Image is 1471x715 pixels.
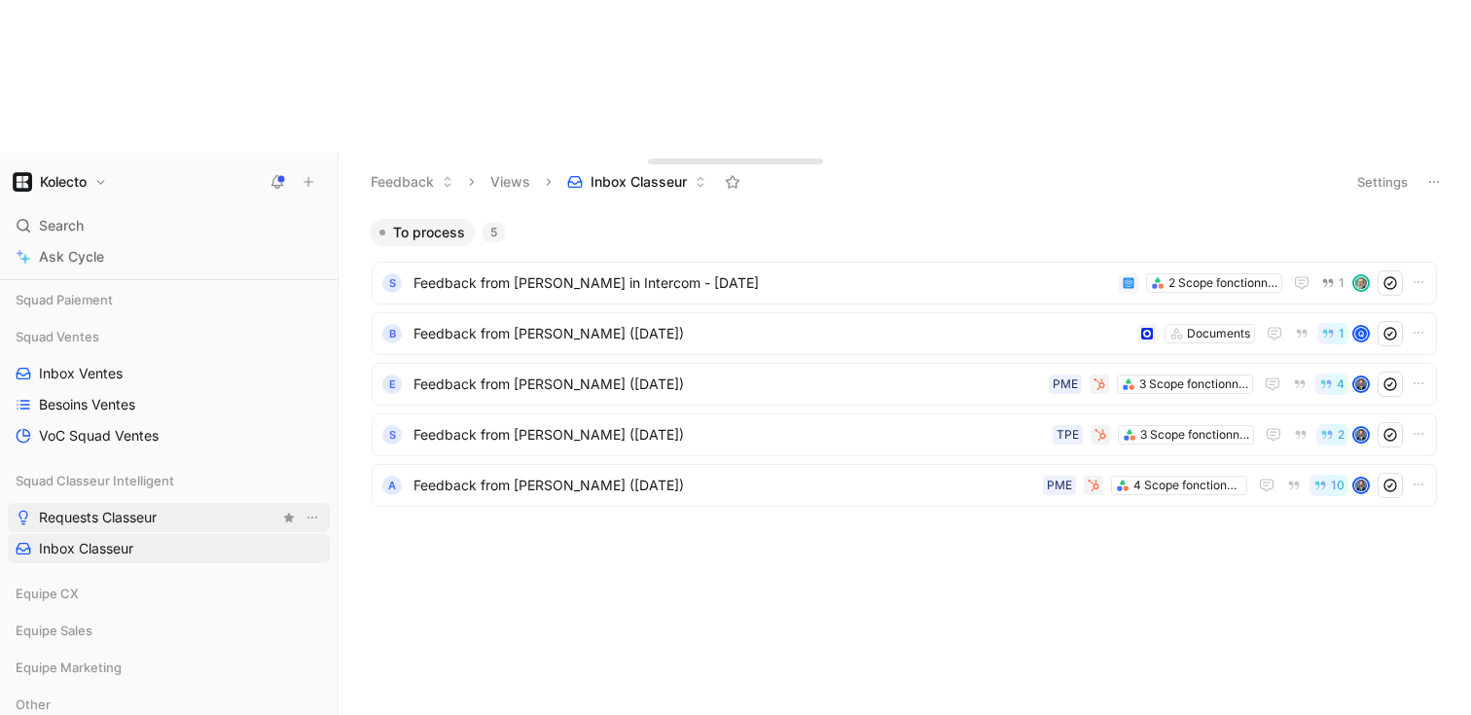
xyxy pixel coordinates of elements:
[16,471,174,490] span: Squad Classeur Intelligent
[1139,375,1248,394] div: 3 Scope fonctionnels
[1316,424,1348,446] button: 2
[8,285,330,314] div: Squad Paiement
[382,375,402,394] div: E
[8,579,330,608] div: Equipe CX
[1337,378,1345,390] span: 4
[8,168,112,196] button: KolectoKolecto
[372,464,1437,507] a: AFeedback from [PERSON_NAME] ([DATE])4 Scope fonctionnelsPME10avatar
[8,466,330,563] div: Squad Classeur IntelligentRequests ClasseurView actionsInbox Classeur
[8,616,330,645] div: Equipe Sales
[39,214,84,237] span: Search
[8,242,330,271] a: Ask Cycle
[372,363,1437,406] a: EFeedback from [PERSON_NAME] ([DATE])3 Scope fonctionnelsPME4avatar
[8,653,330,682] div: Equipe Marketing
[8,534,330,563] a: Inbox Classeur
[13,172,32,192] img: Kolecto
[362,219,1447,514] div: To process5
[482,167,539,197] button: Views
[40,173,87,191] h1: Kolecto
[8,503,330,532] a: Requests ClasseurView actions
[39,245,104,268] span: Ask Cycle
[1354,479,1368,492] img: avatar
[39,539,133,558] span: Inbox Classeur
[8,616,330,651] div: Equipe Sales
[8,390,330,419] a: Besoins Ventes
[8,653,330,688] div: Equipe Marketing
[1133,476,1242,495] div: 4 Scope fonctionnels
[39,364,123,383] span: Inbox Ventes
[382,324,402,343] div: B
[483,223,505,242] div: 5
[1331,480,1345,491] span: 10
[413,271,1111,295] span: Feedback from [PERSON_NAME] in Intercom - [DATE]
[39,395,135,414] span: Besoins Ventes
[1168,273,1277,293] div: 2 Scope fonctionnels
[413,322,1130,345] span: Feedback from [PERSON_NAME] ([DATE])
[303,508,322,527] button: View actions
[382,273,402,293] div: S
[8,285,330,320] div: Squad Paiement
[1140,425,1249,445] div: 3 Scope fonctionnels
[8,421,330,450] a: VoC Squad Ventes
[362,167,462,197] button: Feedback
[1317,323,1348,344] button: 1
[1339,277,1345,289] span: 1
[1317,272,1348,294] button: 1
[382,425,402,445] div: S
[16,621,92,640] span: Equipe Sales
[1315,374,1348,395] button: 4
[370,219,475,246] button: To process
[591,172,687,192] span: Inbox Classeur
[1053,375,1078,394] div: PME
[372,262,1437,304] a: SFeedback from [PERSON_NAME] in Intercom - [DATE]2 Scope fonctionnels1avatar
[16,658,122,677] span: Equipe Marketing
[39,508,157,527] span: Requests Classeur
[16,290,113,309] span: Squad Paiement
[413,474,1035,497] span: Feedback from [PERSON_NAME] ([DATE])
[8,579,330,614] div: Equipe CX
[1354,327,1368,340] div: Q
[413,423,1045,447] span: Feedback from [PERSON_NAME] ([DATE])
[39,426,159,446] span: VoC Squad Ventes
[1354,377,1368,391] img: avatar
[8,359,330,388] a: Inbox Ventes
[1348,168,1417,196] button: Settings
[413,373,1041,396] span: Feedback from [PERSON_NAME] ([DATE])
[1047,476,1072,495] div: PME
[1354,428,1368,442] img: avatar
[372,413,1437,456] a: SFeedback from [PERSON_NAME] ([DATE])3 Scope fonctionnelsTPE2avatar
[16,584,79,603] span: Equipe CX
[1057,425,1079,445] div: TPE
[393,223,465,242] span: To process
[1187,324,1250,343] div: Documents
[8,211,330,240] div: Search
[8,322,330,450] div: Squad VentesInbox VentesBesoins VentesVoC Squad Ventes
[382,476,402,495] div: A
[16,695,51,714] span: Other
[1310,475,1348,496] button: 10
[8,466,330,495] div: Squad Classeur Intelligent
[372,312,1437,355] a: BFeedback from [PERSON_NAME] ([DATE])Documents1Q
[16,327,99,346] span: Squad Ventes
[8,322,330,351] div: Squad Ventes
[1354,276,1368,290] img: avatar
[1338,429,1345,441] span: 2
[1339,328,1345,340] span: 1
[558,167,715,197] button: Inbox Classeur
